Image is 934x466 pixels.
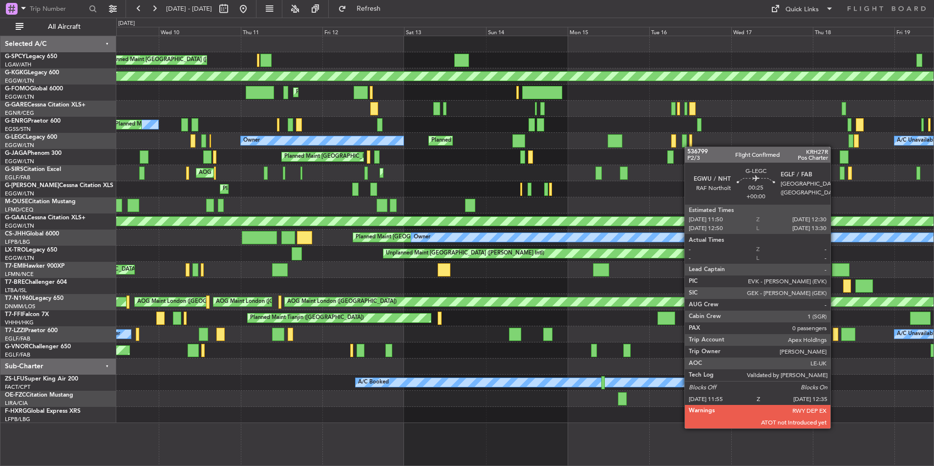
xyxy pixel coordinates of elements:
span: T7-EMI [5,263,24,269]
div: AOG Maint London ([GEOGRAPHIC_DATA]) [137,295,247,309]
div: Planned Maint [GEOGRAPHIC_DATA] ([GEOGRAPHIC_DATA]) [382,166,536,180]
a: G-GAALCessna Citation XLS+ [5,215,85,221]
a: G-GARECessna Citation XLS+ [5,102,85,108]
a: LFPB/LBG [5,416,30,423]
a: EGNR/CEG [5,109,34,117]
a: G-FOMOGlobal 6000 [5,86,63,92]
div: Owner [243,133,260,148]
span: G-KGKG [5,70,28,76]
a: EGLF/FAB [5,335,30,342]
a: ZS-LFUSuper King Air 200 [5,376,78,382]
a: OE-FZCCitation Mustang [5,392,73,398]
a: VHHH/HKG [5,319,34,326]
div: Planned Maint [GEOGRAPHIC_DATA] ([GEOGRAPHIC_DATA]) [431,133,585,148]
div: Unplanned Maint [GEOGRAPHIC_DATA] ([PERSON_NAME] Intl) [386,246,544,261]
span: T7-LZZI [5,328,25,334]
a: G-VNORChallenger 650 [5,344,71,350]
div: AOG Maint London ([GEOGRAPHIC_DATA]) [718,295,828,309]
div: Wed 10 [159,27,240,36]
span: G-SPCY [5,54,26,60]
span: Refresh [348,5,389,12]
a: EGGW/LTN [5,93,34,101]
div: Sat 13 [404,27,486,36]
a: FACT/CPT [5,383,30,391]
a: T7-EMIHawker 900XP [5,263,64,269]
a: LGAV/ATH [5,61,31,68]
a: EGLF/FAB [5,351,30,359]
a: F-HXRGGlobal Express XRS [5,408,81,414]
div: Thu 18 [813,27,894,36]
a: T7-FFIFalcon 7X [5,312,49,318]
div: Planned Maint [GEOGRAPHIC_DATA] ([GEOGRAPHIC_DATA]) [296,85,450,100]
span: T7-N1960 [5,296,32,301]
a: LTBA/ISL [5,287,27,294]
span: G-GARE [5,102,27,108]
div: Quick Links [785,5,819,15]
div: Planned Maint [GEOGRAPHIC_DATA] ([GEOGRAPHIC_DATA]) [356,230,509,245]
a: EGGW/LTN [5,222,34,230]
button: Refresh [334,1,392,17]
a: G-[PERSON_NAME]Cessna Citation XLS [5,183,113,189]
a: DNMM/LOS [5,303,35,310]
a: EGLF/FAB [5,174,30,181]
a: LFMD/CEQ [5,206,33,213]
span: G-SIRS [5,167,23,172]
div: Wed 17 [731,27,813,36]
a: G-KGKGLegacy 600 [5,70,59,76]
button: Quick Links [766,1,838,17]
div: Planned Maint Tianjin ([GEOGRAPHIC_DATA]) [250,311,364,325]
span: G-ENRG [5,118,28,124]
span: [DATE] - [DATE] [166,4,212,13]
a: LFPB/LBG [5,238,30,246]
span: G-[PERSON_NAME] [5,183,59,189]
span: ZS-LFU [5,376,24,382]
a: CS-JHHGlobal 6000 [5,231,59,237]
div: AOG Maint [PERSON_NAME] [199,166,273,180]
button: All Aircraft [11,19,106,35]
a: M-OUSECitation Mustang [5,199,76,205]
div: Fri 12 [322,27,404,36]
a: EGGW/LTN [5,190,34,197]
div: AOG Maint London ([GEOGRAPHIC_DATA]) [216,295,325,309]
div: Owner [414,230,430,245]
span: OE-FZC [5,392,26,398]
div: Thu 11 [241,27,322,36]
span: G-FOMO [5,86,30,92]
a: EGGW/LTN [5,158,34,165]
a: G-LEGCLegacy 600 [5,134,57,140]
a: LFMN/NCE [5,271,34,278]
div: [DATE] [118,20,135,28]
span: All Aircraft [25,23,103,30]
span: M-OUSE [5,199,28,205]
span: LX-TRO [5,247,26,253]
span: G-VNOR [5,344,29,350]
a: LX-TROLegacy 650 [5,247,57,253]
input: Trip Number [30,1,86,16]
span: G-GAAL [5,215,27,221]
a: T7-BREChallenger 604 [5,279,67,285]
div: Sun 14 [486,27,568,36]
span: T7-BRE [5,279,25,285]
div: Tue 9 [77,27,159,36]
a: EGGW/LTN [5,254,34,262]
a: LIRA/CIA [5,400,28,407]
span: CS-JHH [5,231,26,237]
a: EGSS/STN [5,126,31,133]
span: G-JAGA [5,150,27,156]
span: T7-FFI [5,312,22,318]
a: EGGW/LTN [5,77,34,85]
a: G-ENRGPraetor 600 [5,118,61,124]
a: T7-LZZIPraetor 600 [5,328,58,334]
div: Tue 16 [649,27,731,36]
div: AOG Maint London ([GEOGRAPHIC_DATA]) [287,295,397,309]
div: A/C Booked [358,375,389,390]
a: G-SPCYLegacy 650 [5,54,57,60]
a: G-JAGAPhenom 300 [5,150,62,156]
span: G-LEGC [5,134,26,140]
div: Planned Maint [GEOGRAPHIC_DATA] ([GEOGRAPHIC_DATA]) [284,149,438,164]
div: Planned Maint [GEOGRAPHIC_DATA] ([GEOGRAPHIC_DATA]) [223,182,377,196]
a: EGGW/LTN [5,142,34,149]
a: T7-N1960Legacy 650 [5,296,64,301]
div: Mon 15 [568,27,649,36]
div: Owner [104,327,120,341]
